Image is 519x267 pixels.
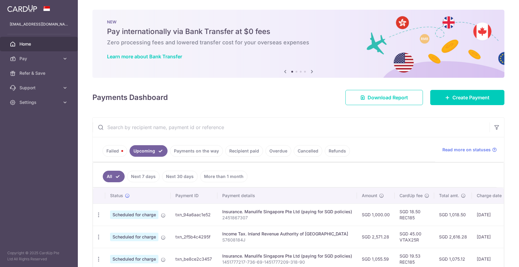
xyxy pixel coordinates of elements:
[472,226,513,248] td: [DATE]
[7,5,37,12] img: CardUp
[19,99,60,105] span: Settings
[400,193,423,199] span: CardUp fee
[452,94,490,101] span: Create Payment
[362,193,377,199] span: Amount
[162,171,198,182] a: Next 30 days
[357,226,395,248] td: SGD 2,571.28
[110,233,158,241] span: Scheduled for charge
[225,145,263,157] a: Recipient paid
[171,226,217,248] td: txn_2f5b4c4295f
[107,27,490,36] h5: Pay internationally via Bank Transfer at $0 fees
[265,145,291,157] a: Overdue
[434,204,472,226] td: SGD 1,018.50
[439,193,459,199] span: Total amt.
[477,193,502,199] span: Charge date
[430,90,504,105] a: Create Payment
[357,204,395,226] td: SGD 1,000.00
[127,171,160,182] a: Next 7 days
[110,211,158,219] span: Scheduled for charge
[395,226,434,248] td: SGD 45.00 VTAX25R
[19,70,60,76] span: Refer & Save
[92,92,168,103] h4: Payments Dashboard
[19,41,60,47] span: Home
[217,188,357,204] th: Payment details
[200,171,247,182] a: More than 1 month
[19,85,60,91] span: Support
[110,193,123,199] span: Status
[442,147,491,153] span: Read more on statuses
[325,145,350,157] a: Refunds
[171,188,217,204] th: Payment ID
[107,19,490,24] p: NEW
[222,231,352,237] div: Income Tax. Inland Revenue Authority of [GEOGRAPHIC_DATA]
[294,145,322,157] a: Cancelled
[92,10,504,78] img: Bank transfer banner
[472,204,513,226] td: [DATE]
[442,147,497,153] a: Read more on statuses
[368,94,408,101] span: Download Report
[130,145,168,157] a: Upcoming
[345,90,423,105] a: Download Report
[103,171,125,182] a: All
[19,56,60,62] span: Pay
[222,237,352,243] p: S7608184J
[434,226,472,248] td: SGD 2,616.28
[222,215,352,221] p: 2451867307
[10,21,68,27] p: [EMAIL_ADDRESS][DOMAIN_NAME]
[222,253,352,259] div: Insurance. Manulife Singapore Pte Ltd (paying for SGD policies)
[171,204,217,226] td: txn_94a6aac1e52
[170,145,223,157] a: Payments on the way
[480,249,513,264] iframe: Opens a widget where you can find more information
[222,209,352,215] div: Insurance. Manulife Singapore Pte Ltd (paying for SGD policies)
[110,255,158,263] span: Scheduled for charge
[102,145,127,157] a: Failed
[93,118,490,137] input: Search by recipient name, payment id or reference
[222,259,352,265] p: 1451777217-736-69-1451777209-318-90
[395,204,434,226] td: SGD 18.50 REC185
[107,39,490,46] h6: Zero processing fees and lowered transfer cost for your overseas expenses
[107,53,182,60] a: Learn more about Bank Transfer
